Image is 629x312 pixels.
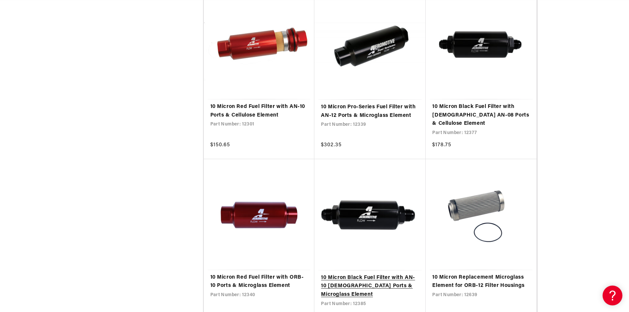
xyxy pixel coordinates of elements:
[210,103,308,120] a: 10 Micron Red Fuel Filter with AN-10 Ports & Cellulose Element
[210,273,308,290] a: 10 Micron Red Fuel Filter with ORB-10 Ports & Microglass Element
[432,103,530,128] a: 10 Micron Black Fuel Filter with [DEMOGRAPHIC_DATA] AN-08 Ports & Cellulose Element
[321,103,419,120] a: 10 Micron Pro-Series Fuel Filter with AN-12 Ports & Microglass Element
[321,274,419,299] a: 10 Micron Black Fuel Filter with AN-10 [DEMOGRAPHIC_DATA] Ports & Microglass Element
[432,273,530,290] a: 10 Micron Replacement Microglass Element for ORB-12 Filter Housings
